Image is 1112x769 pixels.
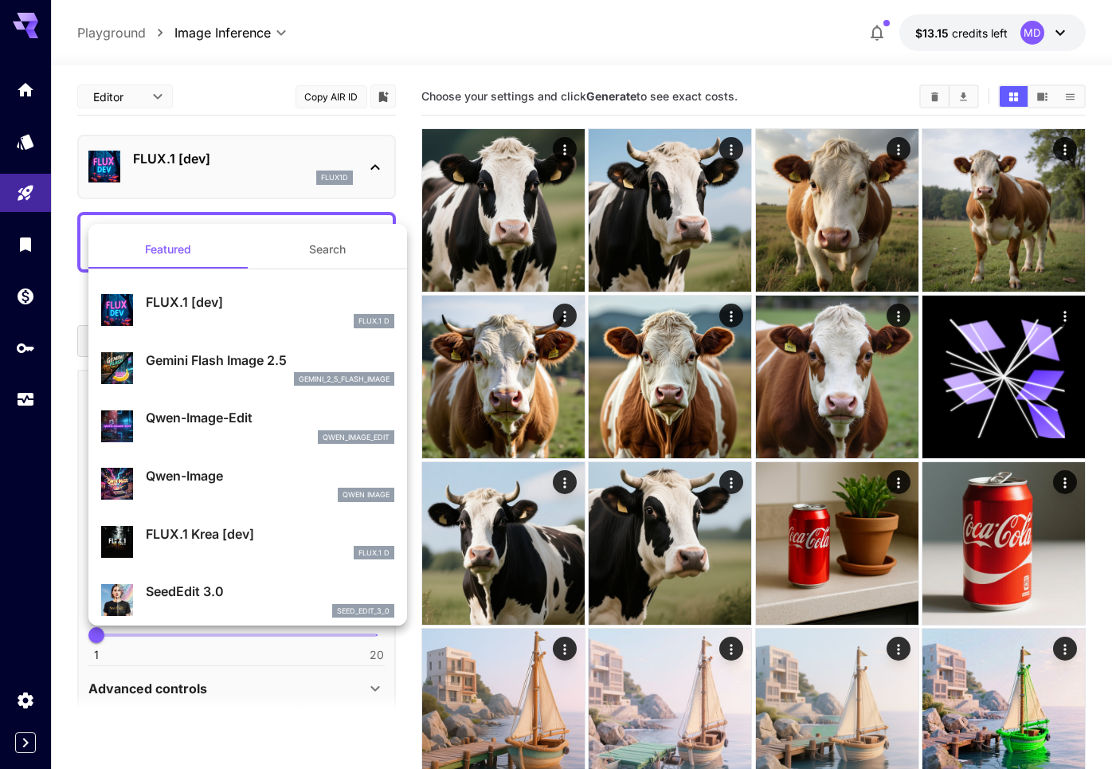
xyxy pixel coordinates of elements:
[248,230,407,269] button: Search
[146,408,394,427] p: Qwen-Image-Edit
[146,292,394,312] p: FLUX.1 [dev]
[358,316,390,327] p: FLUX.1 D
[101,460,394,508] div: Qwen-ImageQwen Image
[358,547,390,559] p: FLUX.1 D
[88,230,248,269] button: Featured
[101,402,394,450] div: Qwen-Image-Editqwen_image_edit
[146,466,394,485] p: Qwen-Image
[299,374,390,385] p: gemini_2_5_flash_image
[101,518,394,567] div: FLUX.1 Krea [dev]FLUX.1 D
[337,606,390,617] p: seed_edit_3_0
[146,582,394,601] p: SeedEdit 3.0
[343,489,390,500] p: Qwen Image
[323,432,390,443] p: qwen_image_edit
[146,524,394,543] p: FLUX.1 Krea [dev]
[101,575,394,624] div: SeedEdit 3.0seed_edit_3_0
[101,344,394,393] div: Gemini Flash Image 2.5gemini_2_5_flash_image
[146,351,394,370] p: Gemini Flash Image 2.5
[101,286,394,335] div: FLUX.1 [dev]FLUX.1 D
